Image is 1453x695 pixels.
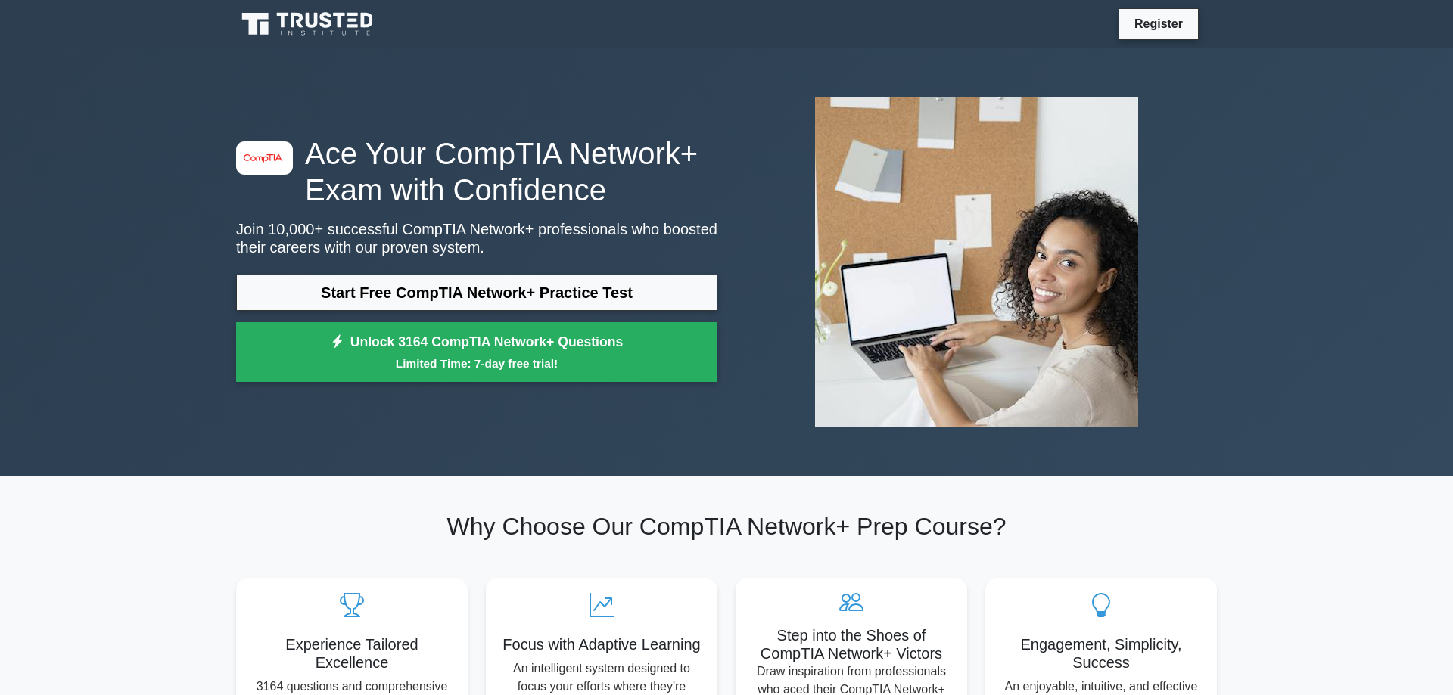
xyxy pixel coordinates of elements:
a: Register [1125,14,1192,33]
small: Limited Time: 7-day free trial! [255,355,698,372]
h5: Engagement, Simplicity, Success [997,635,1205,672]
h2: Why Choose Our CompTIA Network+ Prep Course? [236,512,1217,541]
h5: Focus with Adaptive Learning [498,635,705,653]
p: Join 10,000+ successful CompTIA Network+ professionals who boosted their careers with our proven ... [236,220,717,256]
h5: Experience Tailored Excellence [248,635,456,672]
h5: Step into the Shoes of CompTIA Network+ Victors [748,626,955,662]
a: Unlock 3164 CompTIA Network+ QuestionsLimited Time: 7-day free trial! [236,322,717,383]
h1: Ace Your CompTIA Network+ Exam with Confidence [236,135,717,208]
a: Start Free CompTIA Network+ Practice Test [236,275,717,311]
